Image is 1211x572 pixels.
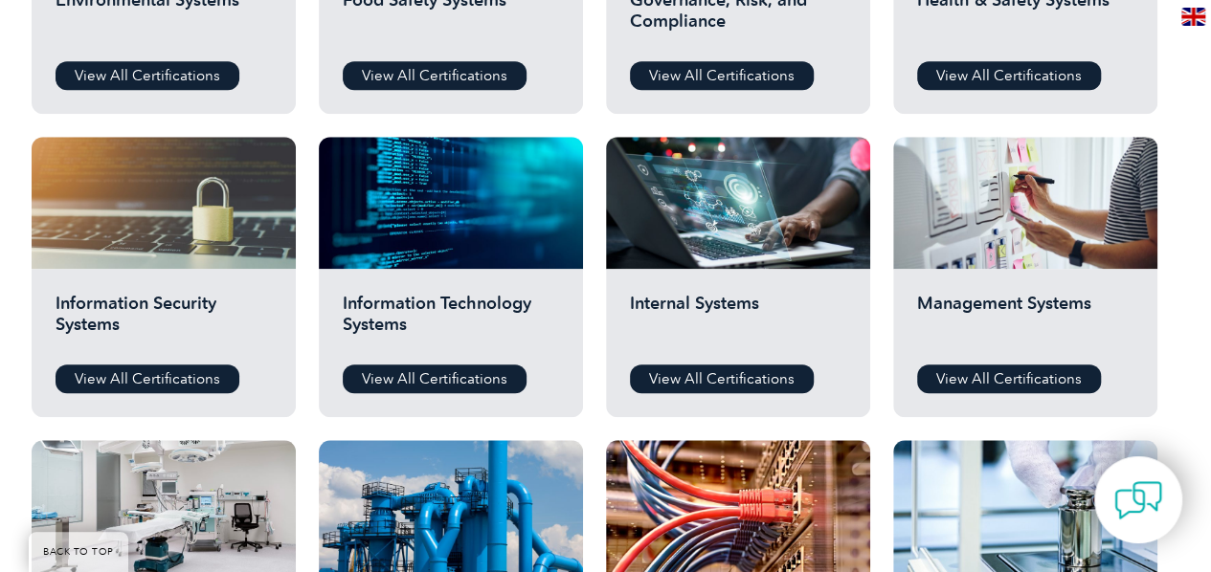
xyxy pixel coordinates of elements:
a: BACK TO TOP [29,532,128,572]
h2: Internal Systems [630,293,846,350]
a: View All Certifications [917,61,1101,90]
img: en [1181,8,1205,26]
a: View All Certifications [917,364,1101,393]
a: View All Certifications [630,61,814,90]
a: View All Certifications [56,364,239,393]
img: contact-chat.png [1114,476,1162,524]
a: View All Certifications [343,61,527,90]
h2: Information Technology Systems [343,293,559,350]
a: View All Certifications [56,61,239,90]
a: View All Certifications [343,364,527,393]
h2: Management Systems [917,293,1133,350]
a: View All Certifications [630,364,814,393]
h2: Information Security Systems [56,293,272,350]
